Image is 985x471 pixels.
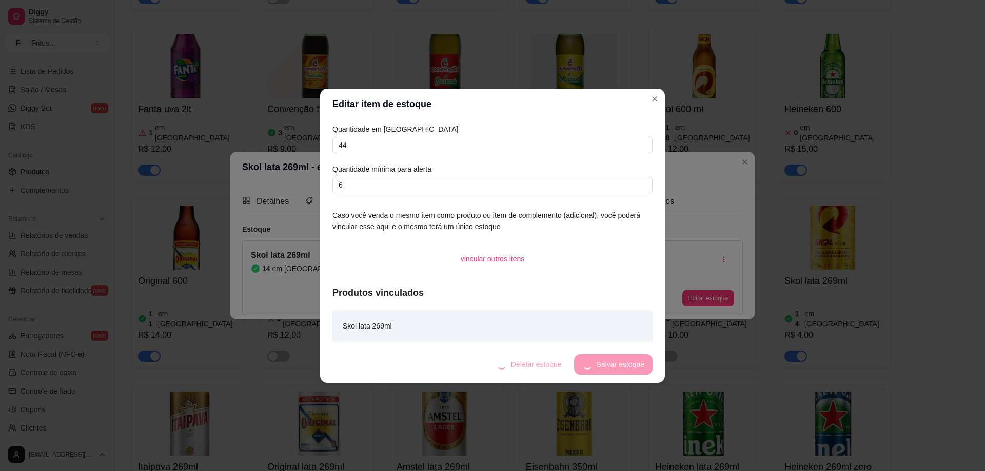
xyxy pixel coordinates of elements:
[332,124,653,135] article: Quantidade em [GEOGRAPHIC_DATA]
[332,285,653,300] article: Produtos vinculados
[452,249,533,269] button: vincular outros itens
[332,210,653,232] article: Caso você venda o mesmo item como produto ou item de complemento (adicional), você poderá vincula...
[343,320,392,332] article: Skol lata 269ml
[646,91,663,107] button: Close
[332,163,653,175] article: Quantidade mínima para alerta
[320,89,665,119] header: Editar item de estoque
